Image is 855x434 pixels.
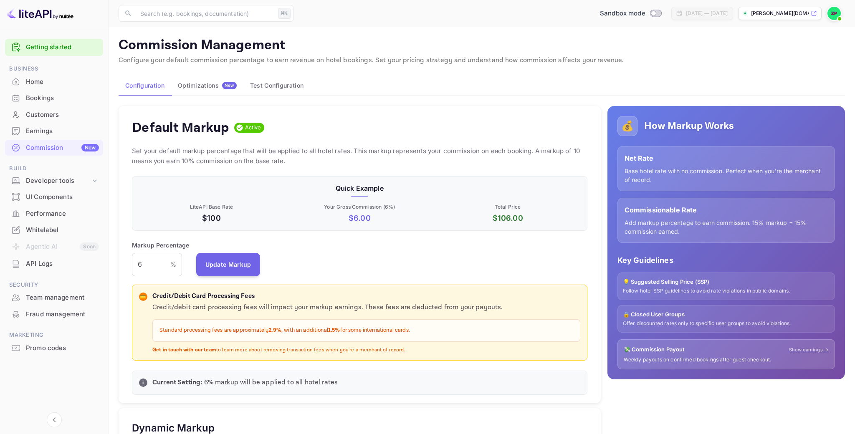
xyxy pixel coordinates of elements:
a: Getting started [26,43,99,52]
div: Home [5,74,103,90]
p: LiteAPI Base Rate [139,203,284,211]
strong: Current Setting: [152,378,202,387]
span: Security [5,280,103,290]
a: CommissionNew [5,140,103,155]
h5: How Markup Works [644,119,734,133]
p: 6 % markup will be applied to all hotel rates [152,378,580,388]
div: Getting started [5,39,103,56]
div: Earnings [26,126,99,136]
div: Performance [26,209,99,219]
div: Commission [26,143,99,153]
a: Customers [5,107,103,122]
div: Customers [26,110,99,120]
div: API Logs [5,256,103,272]
p: 💡 Suggested Selling Price (SSP) [623,278,830,286]
div: Whitelabel [5,222,103,238]
div: UI Components [26,192,99,202]
div: Developer tools [26,176,91,186]
span: Business [5,64,103,73]
a: UI Components [5,189,103,204]
div: Team management [26,293,99,303]
img: Zika Pavlovic [827,7,841,20]
p: Credit/Debit Card Processing Fees [152,292,580,301]
p: Your Gross Commission ( 6 %) [287,203,432,211]
a: Performance [5,206,103,221]
p: Set your default markup percentage that will be applied to all hotel rates. This markup represent... [132,146,587,166]
h4: Default Markup [132,119,229,136]
button: Update Markup [196,253,261,276]
span: Active [242,124,265,132]
p: 🔒 Closed User Groups [623,310,830,319]
span: Sandbox mode [600,9,645,18]
div: Switch to Production mode [597,9,665,18]
a: Whitelabel [5,222,103,237]
p: $ 106.00 [435,212,580,224]
div: Performance [5,206,103,222]
div: Fraud management [5,306,103,323]
p: Weekly payouts on confirmed bookings after guest checkout. [624,356,829,363]
p: Markup Percentage [132,241,190,250]
a: Earnings [5,123,103,139]
a: API Logs [5,256,103,271]
p: % [170,260,176,269]
p: Follow hotel SSP guidelines to avoid rate violations in public domains. [623,288,830,295]
div: Fraud management [26,310,99,319]
p: Offer discounted rates only to specific user groups to avoid violations. [623,320,830,327]
div: Developer tools [5,174,103,188]
a: Fraud management [5,306,103,322]
div: Customers [5,107,103,123]
a: Bookings [5,90,103,106]
div: ⌘K [278,8,291,19]
button: Configuration [119,76,171,96]
p: Credit/debit card processing fees will impact your markup earnings. These fees are deducted from ... [152,303,580,313]
p: 💰 [621,119,634,134]
p: Total Price [435,203,580,211]
p: Quick Example [139,183,580,193]
strong: 1.5% [328,327,340,334]
p: Configure your default commission percentage to earn revenue on hotel bookings. Set your pricing ... [119,56,845,66]
div: CommissionNew [5,140,103,156]
input: Search (e.g. bookings, documentation) [135,5,275,22]
div: Promo codes [26,343,99,353]
div: Home [26,77,99,87]
button: Test Configuration [243,76,310,96]
strong: Get in touch with our team [152,347,216,353]
p: i [142,379,144,386]
a: Home [5,74,103,89]
p: $100 [139,212,284,224]
p: 💳 [140,293,146,300]
span: Build [5,164,103,173]
p: Base hotel rate with no commission. Perfect when you're the merchant of record. [625,167,828,184]
p: [PERSON_NAME][DOMAIN_NAME]... [751,10,809,17]
div: Team management [5,290,103,306]
img: LiteAPI logo [7,7,73,20]
div: Optimizations [178,82,237,89]
div: Bookings [26,93,99,103]
p: 💸 Commission Payout [624,346,685,354]
p: to learn more about removing transaction fees when you're a merchant of record. [152,347,580,354]
div: API Logs [26,259,99,269]
p: Net Rate [625,153,828,163]
div: Whitelabel [26,225,99,235]
a: Promo codes [5,340,103,356]
input: 0 [132,253,170,276]
a: Show earnings → [789,346,829,353]
p: Add markup percentage to earn commission. 15% markup = 15% commission earned. [625,218,828,236]
span: New [222,83,237,88]
a: Team management [5,290,103,305]
div: New [81,144,99,151]
div: [DATE] — [DATE] [686,10,728,17]
p: Key Guidelines [617,255,835,266]
button: Collapse navigation [47,412,62,427]
p: Standard processing fees are approximately , with an additional for some international cards. [159,326,573,335]
span: Marketing [5,331,103,340]
strong: 2.9% [268,327,281,334]
p: Commission Management [119,37,845,54]
p: $ 6.00 [287,212,432,224]
p: Commissionable Rate [625,205,828,215]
